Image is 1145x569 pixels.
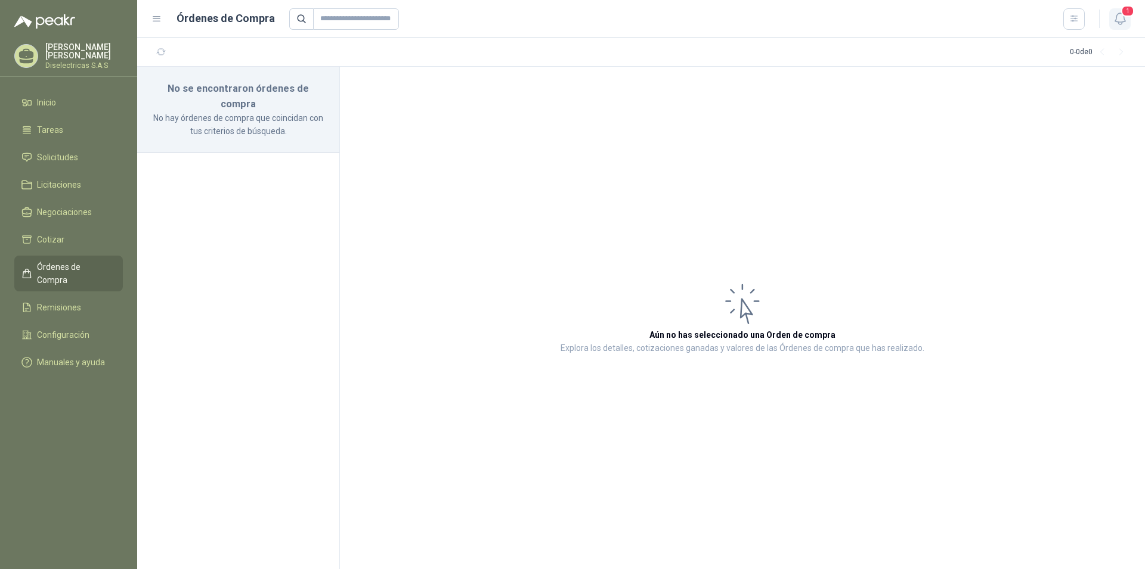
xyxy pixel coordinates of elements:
[561,341,924,356] p: Explora los detalles, cotizaciones ganadas y valores de las Órdenes de compra que has realizado.
[649,328,835,341] h3: Aún no has seleccionado una Orden de compra
[14,14,75,29] img: Logo peakr
[14,296,123,319] a: Remisiones
[14,173,123,196] a: Licitaciones
[14,228,123,251] a: Cotizar
[37,260,112,287] span: Órdenes de Compra
[1070,43,1131,62] div: 0 - 0 de 0
[37,151,78,164] span: Solicitudes
[14,119,123,141] a: Tareas
[37,178,81,191] span: Licitaciones
[151,111,325,138] p: No hay órdenes de compra que coincidan con tus criterios de búsqueda.
[14,351,123,374] a: Manuales y ayuda
[37,356,105,369] span: Manuales y ayuda
[1109,8,1131,30] button: 1
[37,233,64,246] span: Cotizar
[37,206,92,219] span: Negociaciones
[14,146,123,169] a: Solicitudes
[151,81,325,111] h3: No se encontraron órdenes de compra
[37,96,56,109] span: Inicio
[45,43,123,60] p: [PERSON_NAME] [PERSON_NAME]
[37,328,89,341] span: Configuración
[14,324,123,346] a: Configuración
[14,91,123,114] a: Inicio
[37,301,81,314] span: Remisiones
[37,123,63,136] span: Tareas
[45,62,123,69] p: Diselectricas S.A.S
[1121,5,1134,17] span: 1
[177,10,275,27] h1: Órdenes de Compra
[14,201,123,223] a: Negociaciones
[14,256,123,291] a: Órdenes de Compra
